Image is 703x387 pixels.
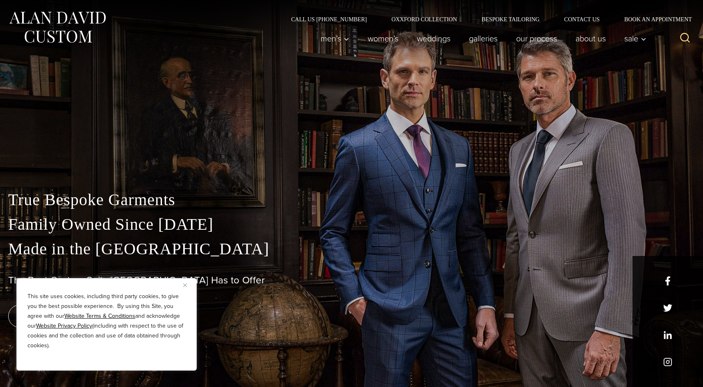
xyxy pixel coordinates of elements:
a: book an appointment [8,305,123,328]
a: About Us [566,30,615,47]
a: Website Privacy Policy [36,321,92,330]
button: View Search Form [675,29,695,48]
a: Call Us [PHONE_NUMBER] [279,16,379,22]
a: Contact Us [552,16,612,22]
p: This site uses cookies, including third party cookies, to give you the best possible experience. ... [27,292,186,351]
img: Alan David Custom [8,9,107,45]
a: weddings [408,30,460,47]
a: Bespoke Tailoring [469,16,552,22]
h1: The Best Custom Suits [GEOGRAPHIC_DATA] Has to Offer [8,274,695,286]
a: Women’s [359,30,408,47]
a: Book an Appointment [612,16,695,22]
a: Oxxford Collection [379,16,469,22]
a: Website Terms & Conditions [64,312,135,320]
nav: Primary Navigation [312,30,651,47]
p: True Bespoke Garments Family Owned Since [DATE] Made in the [GEOGRAPHIC_DATA] [8,188,695,261]
nav: Secondary Navigation [279,16,695,22]
span: Men’s [321,34,349,43]
button: Close [183,280,193,290]
span: Sale [624,34,646,43]
a: Galleries [460,30,507,47]
img: Close [183,283,187,287]
a: Our Process [507,30,566,47]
